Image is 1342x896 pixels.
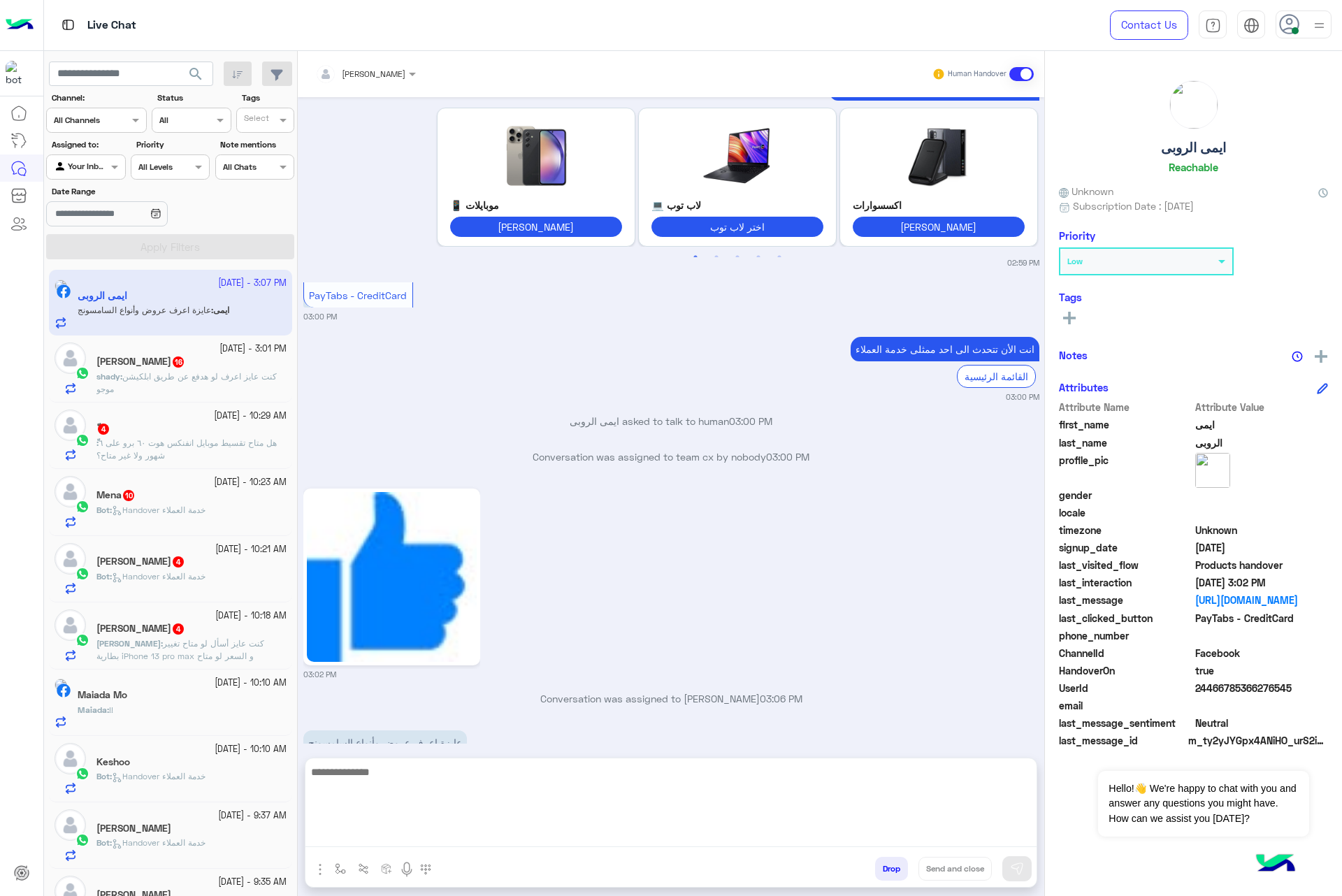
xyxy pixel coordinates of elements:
[187,66,204,82] span: search
[96,638,163,649] b: :
[215,543,287,556] small: [DATE] - 10:21 AM
[957,365,1036,388] div: القائمة الرئيسية
[1059,558,1192,572] span: last_visited_flow
[173,623,184,635] span: 4
[1195,435,1329,450] span: الروبى
[1195,698,1329,713] span: null
[709,250,723,264] button: 2 of 3
[242,92,293,104] label: Tags
[651,121,823,191] img: %D9%84%D8%A7%D8%A8%D8%AA%D9%88%D8%A8.png
[730,250,744,264] button: 3 of 3
[218,876,287,889] small: [DATE] - 9:35 AM
[96,356,185,368] h5: shady Elomda
[1059,435,1192,450] span: last_name
[1170,81,1218,129] img: picture
[853,198,1025,212] p: اكسسوارات
[1311,17,1328,34] img: profile
[96,771,110,781] span: Bot
[1110,10,1188,40] a: Contact Us
[1188,733,1328,748] span: m_ty2yJYGpx4ANiHO_urS2iTSJzvT7V66UUlB4tMdO4ohtM2QZfODSOqq6umh_q9yTF6S08jB4M0K7Uti4VDLjHA
[1161,140,1226,156] h5: ايمى الروبى
[1251,840,1300,889] img: hulul-logo.png
[948,68,1006,80] small: Human Handover
[1195,716,1329,730] span: 0
[96,423,110,435] h5: ّ
[52,92,145,104] label: Channel:
[46,234,294,259] button: Apply Filters
[57,684,71,698] img: Facebook
[651,198,823,212] p: لاب توب 💻
[1006,391,1039,403] small: 03:00 PM
[1059,593,1192,607] span: last_message
[1199,10,1227,40] a: tab
[1315,350,1327,363] img: add
[1195,417,1329,432] span: ايمى
[112,571,205,581] span: Handover خدمة العملاء
[1059,349,1088,361] h6: Notes
[55,679,67,691] img: picture
[1195,488,1329,503] span: null
[123,490,134,501] span: 10
[329,857,352,880] button: select flow
[96,371,277,394] span: كنت عايز اعرف لو هدفع عن طريق ابلكيشن موجو
[173,356,184,368] span: 16
[78,689,127,701] h5: Maiada Mo
[1195,558,1329,572] span: Products handover
[1195,453,1230,488] img: picture
[1292,351,1303,362] img: notes
[6,10,34,40] img: Logo
[1059,628,1192,643] span: phone_number
[1067,256,1083,266] b: Low
[215,677,287,690] small: [DATE] - 10:10 AM
[218,809,287,823] small: [DATE] - 9:37 AM
[381,863,392,874] img: create order
[96,571,110,581] span: Bot
[1059,575,1192,590] span: last_interaction
[242,112,269,128] div: Select
[75,567,89,581] img: WhatsApp
[179,62,213,92] button: search
[75,500,89,514] img: WhatsApp
[98,424,109,435] span: 4
[1205,17,1221,34] img: tab
[55,342,86,374] img: defaultAdmin.png
[729,415,772,427] span: 03:00 PM
[112,505,205,515] span: Handover خدمة العملاء
[772,250,786,264] button: 5 of 3
[1059,381,1109,393] h6: Attributes
[219,342,287,356] small: [DATE] - 3:01 PM
[1195,505,1329,520] span: null
[173,556,184,568] span: 4
[875,857,908,881] button: Drop
[96,505,110,515] span: Bot
[303,311,337,322] small: 03:00 PM
[75,767,89,781] img: WhatsApp
[6,61,31,86] img: 1403182699927242
[96,823,171,834] h5: Mahmoud
[96,438,277,461] span: هل متاح تقسيط موبايل انفنكس هوت ٦٠ برو على ٦ شهور ولا غير متاح؟
[55,410,86,441] img: defaultAdmin.png
[1059,716,1192,730] span: last_message_sentiment
[1059,488,1192,503] span: gender
[688,250,702,264] button: 1 of 3
[55,809,86,841] img: defaultAdmin.png
[1059,733,1185,748] span: last_message_id
[918,857,992,881] button: Send and close
[1169,161,1218,173] h6: Reachable
[96,837,112,848] b: :
[1059,453,1192,485] span: profile_pic
[96,371,122,382] b: :
[75,833,89,847] img: WhatsApp
[78,704,107,715] span: Maiada
[1195,611,1329,626] span: PayTabs - CreditCard
[96,438,99,448] b: :
[96,771,112,781] b: :
[342,68,405,79] span: [PERSON_NAME]
[450,198,622,212] p: موبايلات 📱
[96,505,112,515] b: :
[1059,646,1192,660] span: ChannelId
[96,371,120,382] span: shady
[96,756,130,768] h5: Keshoo
[1195,540,1329,555] span: 2025-09-21T06:57:22.474Z
[303,414,1039,428] p: ايمى الروبى asked to talk to human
